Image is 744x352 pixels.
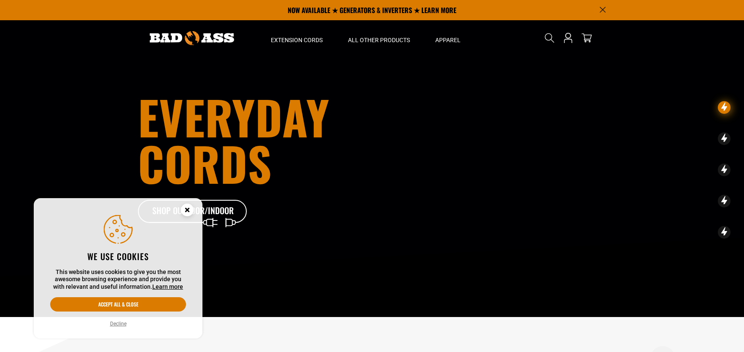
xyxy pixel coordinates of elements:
[335,20,423,56] summary: All Other Products
[435,36,461,44] span: Apparel
[152,283,183,290] a: Learn more
[50,297,186,312] button: Accept all & close
[138,94,419,186] h1: Everyday cords
[423,20,473,56] summary: Apparel
[150,31,234,45] img: Bad Ass Extension Cords
[108,320,129,328] button: Decline
[50,269,186,291] p: This website uses cookies to give you the most awesome browsing experience and provide you with r...
[258,20,335,56] summary: Extension Cords
[34,198,202,339] aside: Cookie Consent
[271,36,323,44] span: Extension Cords
[50,251,186,262] h2: We use cookies
[543,31,556,45] summary: Search
[348,36,410,44] span: All Other Products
